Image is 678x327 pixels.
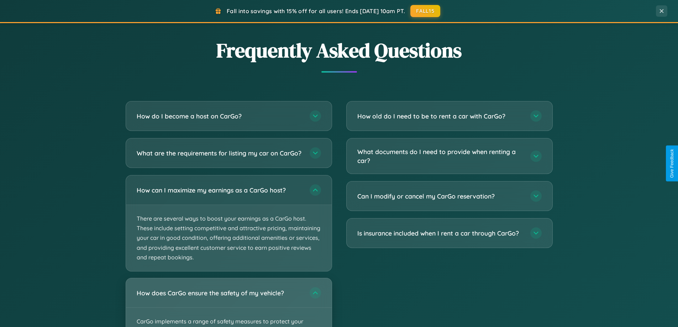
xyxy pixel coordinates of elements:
h3: How old do I need to be to rent a car with CarGo? [357,112,523,121]
h3: How can I maximize my earnings as a CarGo host? [137,186,303,195]
button: FALL15 [410,5,440,17]
p: There are several ways to boost your earnings as a CarGo host. These include setting competitive ... [126,205,332,271]
span: Fall into savings with 15% off for all users! Ends [DATE] 10am PT. [227,7,405,15]
h3: Can I modify or cancel my CarGo reservation? [357,192,523,201]
h3: What are the requirements for listing my car on CarGo? [137,149,303,158]
h3: What documents do I need to provide when renting a car? [357,147,523,165]
div: Give Feedback [669,149,674,178]
h3: How do I become a host on CarGo? [137,112,303,121]
h3: How does CarGo ensure the safety of my vehicle? [137,289,303,297]
h3: Is insurance included when I rent a car through CarGo? [357,229,523,238]
h2: Frequently Asked Questions [126,37,553,64]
